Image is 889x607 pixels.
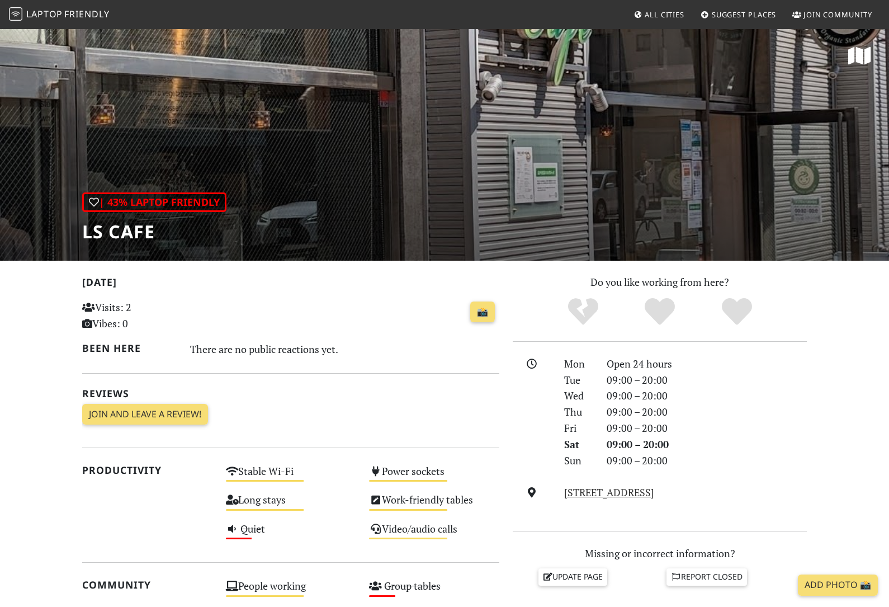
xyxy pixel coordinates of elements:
[557,420,600,436] div: Fri
[513,274,807,290] p: Do you like working from here?
[362,491,506,519] div: Work-friendly tables
[600,388,814,404] div: 09:00 – 20:00
[698,297,775,327] div: Definitely!
[712,10,777,20] span: Suggest Places
[600,372,814,388] div: 09:00 – 20:00
[798,575,878,596] a: Add Photo 📸
[696,4,781,25] a: Suggest Places
[26,8,63,20] span: Laptop
[384,579,441,592] s: Group tables
[557,388,600,404] div: Wed
[557,356,600,372] div: Mon
[600,420,814,436] div: 09:00 – 20:00
[82,464,212,476] h2: Productivity
[9,7,22,21] img: LaptopFriendly
[82,342,177,354] h2: Been here
[666,568,747,585] a: Report closed
[82,276,499,293] h2: [DATE]
[557,404,600,420] div: Thu
[82,388,499,399] h2: Reviews
[219,577,363,605] div: People working
[538,568,608,585] a: Update page
[219,491,363,519] div: Long stays
[803,10,872,20] span: Join Community
[600,356,814,372] div: Open 24 hours
[629,4,689,25] a: All Cities
[621,297,698,327] div: Yes
[600,453,814,469] div: 09:00 – 20:00
[82,579,212,591] h2: Community
[600,404,814,420] div: 09:00 – 20:00
[557,453,600,469] div: Sun
[788,4,877,25] a: Join Community
[82,221,226,242] h1: LS Cafe
[240,522,265,535] s: Quiet
[82,192,226,212] div: | 43% Laptop Friendly
[600,436,814,453] div: 09:00 – 20:00
[470,302,495,323] a: 📸
[82,299,212,332] p: Visits: 2 Vibes: 0
[64,8,109,20] span: Friendly
[557,436,600,453] div: Sat
[557,372,600,388] div: Tue
[645,10,684,20] span: All Cities
[362,462,506,491] div: Power sockets
[190,340,500,358] div: There are no public reactions yet.
[219,462,363,491] div: Stable Wi-Fi
[362,520,506,548] div: Video/audio calls
[9,5,110,25] a: LaptopFriendly LaptopFriendly
[564,486,654,499] a: [STREET_ADDRESS]
[545,297,622,327] div: No
[513,545,807,562] p: Missing or incorrect information?
[82,404,208,425] a: Join and leave a review!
